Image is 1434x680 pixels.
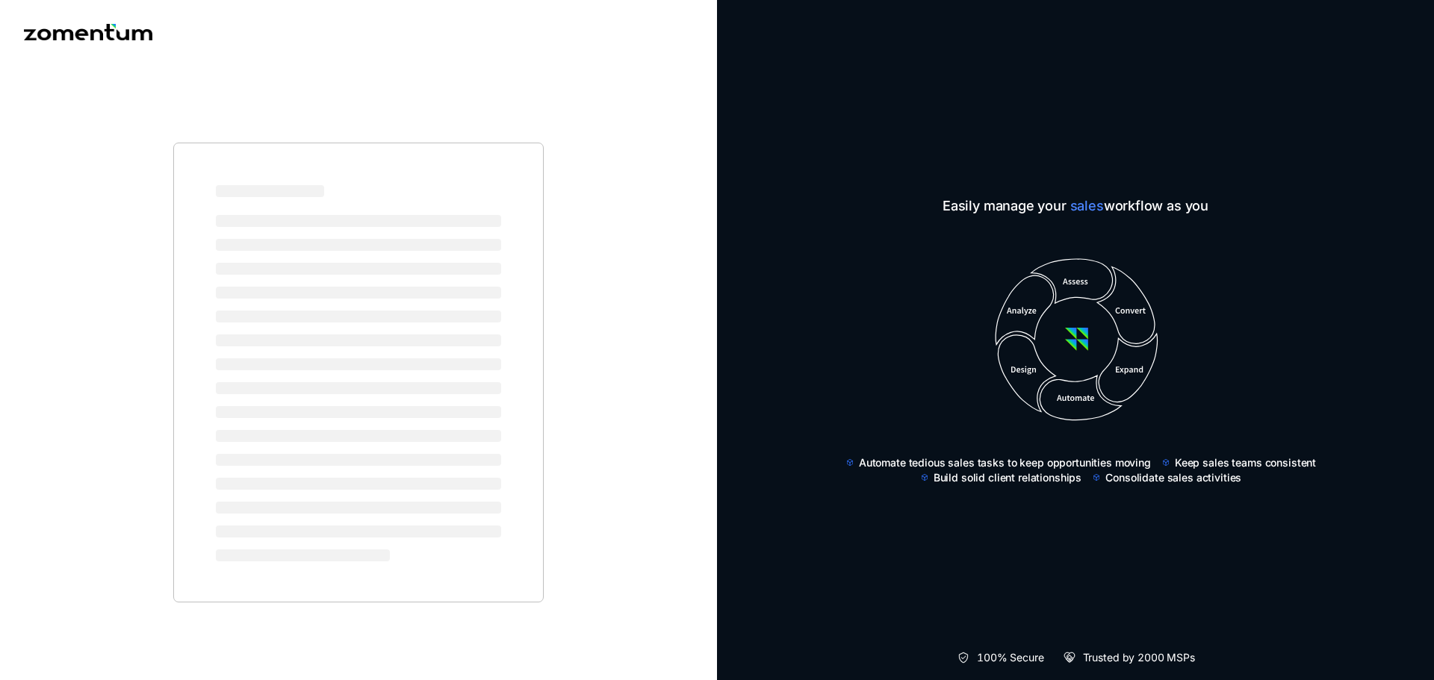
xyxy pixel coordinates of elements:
span: sales [1070,198,1104,213]
img: Zomentum logo [24,24,152,40]
span: Automate tedious sales tasks to keep opportunities moving [859,455,1151,470]
span: Consolidate sales activities [1105,470,1241,485]
span: Trusted by 2000 MSPs [1083,650,1195,665]
span: Easily manage your workflow as you [834,196,1317,216]
span: Build solid client relationships [934,470,1082,485]
span: 100% Secure [977,650,1043,665]
span: Keep sales teams consistent [1175,455,1316,470]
